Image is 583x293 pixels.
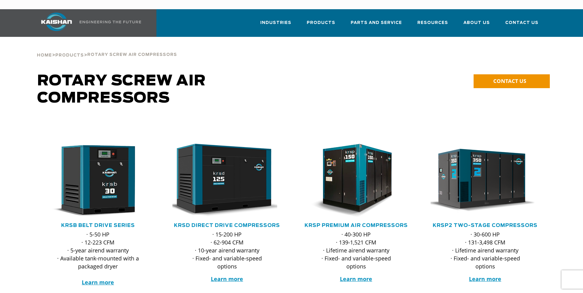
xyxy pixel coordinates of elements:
img: krsd125 [168,144,277,217]
span: Contact Us [505,19,538,26]
a: Contact Us [505,15,538,36]
a: KRSP Premium Air Compressors [305,223,408,228]
img: Engineering the future [80,21,141,23]
a: Learn more [82,279,114,286]
a: About Us [463,15,490,36]
img: krsb30 [39,144,148,217]
span: Products [307,19,335,26]
a: KRSD Direct Drive Compressors [174,223,280,228]
div: krsp150 [301,144,411,217]
img: krsp150 [297,144,406,217]
span: Resources [417,19,448,26]
span: CONTACT US [493,77,526,84]
a: Learn more [469,275,501,283]
a: Industries [260,15,291,36]
img: krsp350 [426,144,535,217]
a: Products [307,15,335,36]
div: krsd125 [172,144,282,217]
span: About Us [463,19,490,26]
div: krsp350 [431,144,540,217]
a: Products [55,52,84,58]
p: · 30-600 HP · 131-3,498 CFM · Lifetime airend warranty · Fixed- and variable-speed options [443,230,528,270]
div: > > [37,37,177,60]
span: Products [55,53,84,57]
a: Learn more [340,275,372,283]
span: Home [37,53,52,57]
span: Parts and Service [351,19,402,26]
p: · 5-50 HP · 12-223 CFM · 5-year airend warranty · Available tank-mounted with a packaged dryer [56,230,140,286]
div: krsb30 [43,144,153,217]
img: kaishan logo [33,13,80,31]
a: Home [37,52,52,58]
a: Parts and Service [351,15,402,36]
a: Learn more [211,275,243,283]
span: Rotary Screw Air Compressors [37,74,206,106]
span: Industries [260,19,291,26]
a: Kaishan USA [33,9,142,37]
a: CONTACT US [474,74,550,88]
a: Resources [417,15,448,36]
span: Rotary Screw Air Compressors [87,53,177,57]
p: · 15-200 HP · 62-904 CFM · 10-year airend warranty · Fixed- and variable-speed options [185,230,270,270]
a: KRSB Belt Drive Series [61,223,135,228]
p: · 40-300 HP · 139-1,521 CFM · Lifetime airend warranty · Fixed- and variable-speed options [314,230,399,270]
a: KRSP2 Two-Stage Compressors [433,223,538,228]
